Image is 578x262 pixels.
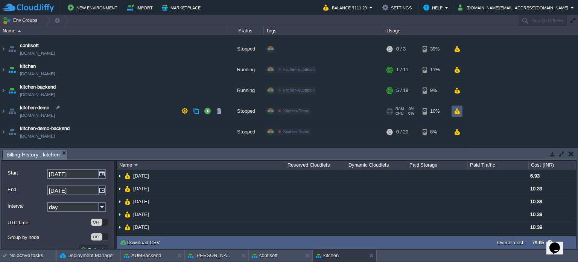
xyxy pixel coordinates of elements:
div: 39% [423,39,447,59]
span: Kitchen-Demo [283,109,309,113]
img: AMDAwAAAACH5BAEAAAAALAAAAAABAAEAAAICRAEAOw== [125,208,131,221]
span: 6.93 [530,173,540,179]
button: Env Groups [3,15,40,26]
div: Paid Traffic [468,161,528,170]
div: Cost (INR) [529,161,574,170]
div: 0 / 14 [396,142,408,163]
img: AMDAwAAAACH5BAEAAAAALAAAAAABAAEAAAICRAEAOw== [7,60,17,80]
button: [PERSON_NAME] [188,252,235,259]
img: AMDAwAAAACH5BAEAAAAALAAAAAABAAEAAAICRAEAOw== [125,221,131,233]
img: AMDAwAAAACH5BAEAAAAALAAAAAABAAEAAAICRAEAOw== [0,101,6,121]
img: AMDAwAAAACH5BAEAAAAALAAAAAABAAEAAAICRAEAOw== [18,30,21,32]
div: Reserved Cloudlets [286,161,346,170]
div: Name [117,161,285,170]
span: [DATE] [132,173,150,179]
img: AMDAwAAAACH5BAEAAAAALAAAAAABAAEAAAICRAEAOw== [117,208,123,221]
label: End [8,185,46,193]
a: [DATE] [132,211,150,218]
img: AMDAwAAAACH5BAEAAAAALAAAAAABAAEAAAICRAEAOw== [0,60,6,80]
img: AMDAwAAAACH5BAEAAAAALAAAAAABAAEAAAICRAEAOw== [125,182,131,195]
button: contisoft [252,252,277,259]
img: AMDAwAAAACH5BAEAAAAALAAAAAABAAEAAAICRAEAOw== [0,142,6,163]
span: kitchen-quotation [283,88,315,92]
img: AMDAwAAAACH5BAEAAAAALAAAAAABAAEAAAICRAEAOw== [117,234,123,246]
div: Paid Storage [408,161,468,170]
div: Stopped [226,39,264,59]
img: AMDAwAAAACH5BAEAAAAALAAAAAABAAEAAAICRAEAOw== [7,39,17,59]
a: [DOMAIN_NAME] [20,112,55,119]
a: kitchen-demo-backend [20,125,70,132]
label: Start [8,169,46,177]
button: [DOMAIN_NAME][EMAIL_ADDRESS][DOMAIN_NAME] [458,3,570,12]
button: Refresh [80,247,107,253]
span: CPU [395,111,403,116]
span: RAM [395,107,404,111]
span: 10.39 [530,199,542,204]
a: [DATE] [132,224,150,230]
button: Deployment Manager [60,252,114,259]
a: kitchen [20,63,36,70]
a: contisoft [20,42,39,49]
img: AMDAwAAAACH5BAEAAAAALAAAAAABAAEAAAICRAEAOw== [7,101,17,121]
a: [DOMAIN_NAME] [20,132,55,140]
label: Interval [8,202,46,210]
img: AMDAwAAAACH5BAEAAAAALAAAAAABAAEAAAICRAEAOw== [125,234,131,246]
div: Running [226,60,264,80]
div: Stopped [226,101,264,121]
div: 5 / 18 [396,80,408,101]
a: [DATE] [132,198,150,205]
a: kitchen-backend [20,83,56,91]
img: AMDAwAAAACH5BAEAAAAALAAAAAABAAEAAAICRAEAOw== [0,80,6,101]
span: 10.39 [530,211,542,217]
a: [DATE] [132,185,150,192]
div: 0 / 3 [396,39,406,59]
img: AMDAwAAAACH5BAEAAAAALAAAAAABAAEAAAICRAEAOw== [117,195,123,208]
label: 79.65 [532,240,544,245]
button: Marketplace [162,3,203,12]
div: 1 / 11 [396,60,408,80]
div: Dynamic Cloudlets [347,161,407,170]
a: Lead-tracking Backend [20,146,70,153]
a: kitchen-demo [20,104,49,112]
img: AMDAwAAAACH5BAEAAAAALAAAAAABAAEAAAICRAEAOw== [117,182,123,195]
div: Tags [264,26,384,35]
span: 0% [406,111,414,116]
img: AMDAwAAAACH5BAEAAAAALAAAAAABAAEAAAICRAEAOw== [0,122,6,142]
span: 10.39 [530,224,542,230]
img: AMDAwAAAACH5BAEAAAAALAAAAAABAAEAAAICRAEAOw== [117,221,123,233]
span: Kitchen-Demo [283,129,309,134]
button: Settings [382,3,414,12]
span: kitchen-quotation [283,67,315,72]
div: 0 / 20 [396,122,408,142]
div: 9% [423,80,447,101]
div: OFF [91,219,102,226]
div: Stopped [226,142,264,163]
button: Import [127,3,155,12]
img: AMDAwAAAACH5BAEAAAAALAAAAAABAAEAAAICRAEAOw== [125,170,131,182]
a: [DOMAIN_NAME] [20,70,55,78]
div: 15% [423,142,447,163]
div: 8% [423,122,447,142]
label: Overall cost : [497,240,526,245]
div: Stopped [226,122,264,142]
div: No active tasks [9,250,56,262]
button: Download CSV [120,239,162,246]
label: UTC time [8,219,90,227]
img: AMDAwAAAACH5BAEAAAAALAAAAAABAAEAAAICRAEAOw== [117,170,123,182]
div: Name [1,26,226,35]
a: [DOMAIN_NAME] [20,91,55,98]
img: AMDAwAAAACH5BAEAAAAALAAAAAABAAEAAAICRAEAOw== [134,164,138,166]
img: AMDAwAAAACH5BAEAAAAALAAAAAABAAEAAAICRAEAOw== [0,39,6,59]
span: 0% [407,107,414,111]
img: CloudJiffy [3,3,54,12]
img: AMDAwAAAACH5BAEAAAAALAAAAAABAAEAAAICRAEAOw== [125,195,131,208]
